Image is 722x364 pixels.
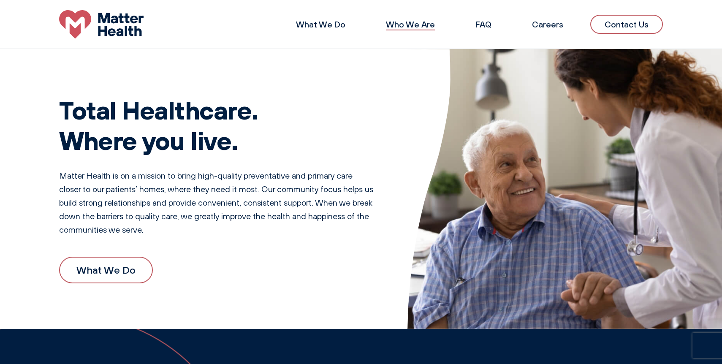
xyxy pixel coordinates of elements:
[59,257,153,283] a: What We Do
[59,95,374,155] h1: Total Healthcare. Where you live.
[296,19,345,30] a: What We Do
[386,19,435,30] a: Who We Are
[475,19,491,30] a: FAQ
[590,15,663,34] a: Contact Us
[532,19,563,30] a: Careers
[59,169,374,236] p: Matter Health is on a mission to bring high-quality preventative and primary care closer to our p...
